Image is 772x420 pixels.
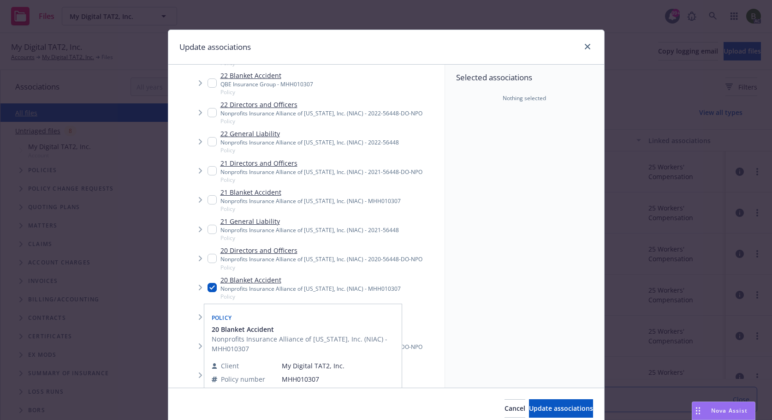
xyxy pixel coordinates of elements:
[282,361,394,371] span: My Digital TAT2, Inc.
[220,187,401,197] a: 21 Blanket Accident
[220,246,422,255] a: 20 Directors and Officers
[179,41,251,53] h1: Update associations
[220,285,401,293] div: Nonprofits Insurance Alliance of [US_STATE], Inc. (NIAC) - MHH010307
[220,226,399,234] div: Nonprofits Insurance Alliance of [US_STATE], Inc. (NIAC) - 2021-56448
[711,407,748,414] span: Nova Assist
[221,361,239,371] span: Client
[220,109,422,117] div: Nonprofits Insurance Alliance of [US_STATE], Inc. (NIAC) - 2022-56448-DO-NPO
[220,255,422,263] div: Nonprofits Insurance Alliance of [US_STATE], Inc. (NIAC) - 2020-56448-DO-NPO
[503,94,546,102] span: Nothing selected
[220,234,399,242] span: Policy
[456,72,593,83] span: Selected associations
[582,41,593,52] a: close
[220,88,313,96] span: Policy
[212,324,274,334] span: 20 Blanket Accident
[692,402,755,420] button: Nova Assist
[220,293,401,300] span: Policy
[212,324,396,334] button: 20 Blanket Accident
[212,314,232,322] span: Policy
[220,158,422,168] a: 21 Directors and Officers
[692,402,704,420] div: Drag to move
[212,334,396,354] span: Nonprofits Insurance Alliance of [US_STATE], Inc. (NIAC) - MHH010307
[220,80,313,88] div: QBE Insurance Group - MHH010307
[529,404,593,413] span: Update associations
[220,275,401,285] a: 20 Blanket Accident
[505,404,525,413] span: Cancel
[220,71,313,80] a: 22 Blanket Accident
[505,399,525,418] button: Cancel
[220,205,401,213] span: Policy
[220,138,399,146] div: Nonprofits Insurance Alliance of [US_STATE], Inc. (NIAC) - 2022-56448
[220,216,399,226] a: 21 General Liability
[529,399,593,418] button: Update associations
[220,197,401,205] div: Nonprofits Insurance Alliance of [US_STATE], Inc. (NIAC) - MHH010307
[220,100,422,109] a: 22 Directors and Officers
[220,117,422,125] span: Policy
[220,176,422,184] span: Policy
[220,264,422,271] span: Policy
[282,374,394,384] span: MHH010307
[220,129,399,138] a: 22 General Liability
[220,146,399,154] span: Policy
[221,374,265,384] span: Policy number
[220,168,422,176] div: Nonprofits Insurance Alliance of [US_STATE], Inc. (NIAC) - 2021-56448-DO-NPO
